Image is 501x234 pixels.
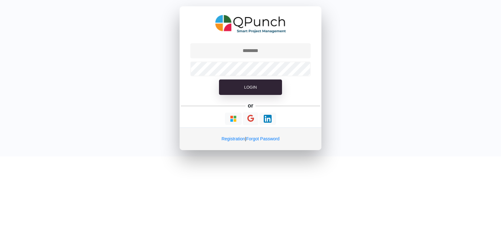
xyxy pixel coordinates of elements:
img: Loading... [229,115,237,123]
div: | [180,127,321,150]
button: Login [219,79,282,95]
span: Login [244,85,257,90]
a: Forgot Password [246,136,279,141]
img: Loading... [264,115,272,123]
button: Continue With Google [243,112,258,125]
button: Continue With LinkedIn [259,113,276,125]
a: Registration [222,136,245,141]
button: Continue With Microsoft Azure [225,113,242,125]
img: QPunch [215,13,286,35]
h5: or [247,101,255,110]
